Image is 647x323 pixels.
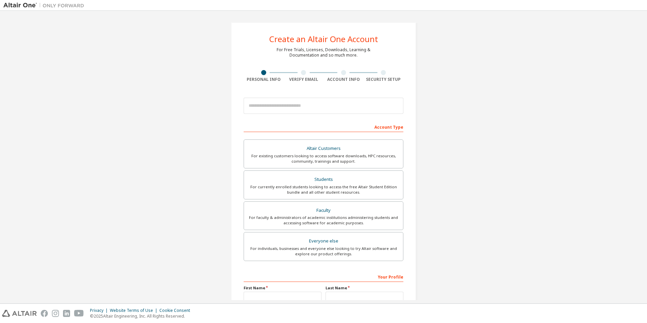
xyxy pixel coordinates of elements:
img: Altair One [3,2,88,9]
div: Altair Customers [248,144,399,153]
div: Everyone else [248,236,399,246]
div: For faculty & administrators of academic institutions administering students and accessing softwa... [248,215,399,226]
div: Security Setup [364,77,404,82]
p: © 2025 Altair Engineering, Inc. All Rights Reserved. [90,313,194,319]
div: Faculty [248,206,399,215]
div: Your Profile [244,271,403,282]
div: For existing customers looking to access software downloads, HPC resources, community, trainings ... [248,153,399,164]
label: First Name [244,285,321,291]
div: Students [248,175,399,184]
div: Privacy [90,308,110,313]
div: For Free Trials, Licenses, Downloads, Learning & Documentation and so much more. [277,47,370,58]
div: For currently enrolled students looking to access the free Altair Student Edition bundle and all ... [248,184,399,195]
div: Create an Altair One Account [269,35,378,43]
div: Cookie Consent [159,308,194,313]
img: linkedin.svg [63,310,70,317]
img: facebook.svg [41,310,48,317]
img: instagram.svg [52,310,59,317]
img: altair_logo.svg [2,310,37,317]
label: Last Name [326,285,403,291]
div: Verify Email [284,77,324,82]
img: youtube.svg [74,310,84,317]
div: Account Type [244,121,403,132]
div: Website Terms of Use [110,308,159,313]
div: Personal Info [244,77,284,82]
div: For individuals, businesses and everyone else looking to try Altair software and explore our prod... [248,246,399,257]
div: Account Info [323,77,364,82]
